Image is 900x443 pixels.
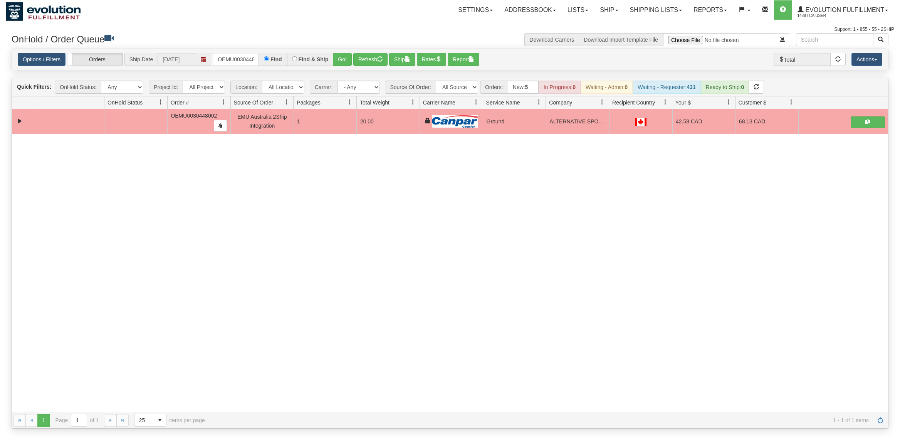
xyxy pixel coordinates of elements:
a: Total Weight filter column settings [406,96,420,109]
iframe: chat widget [882,182,899,261]
span: Order # [171,99,189,106]
strong: 0 [573,84,576,90]
span: 1488 / CA User [798,12,855,20]
button: Report [448,53,479,66]
span: Location: [230,81,262,94]
td: 68.13 CAD [735,109,798,134]
span: 1 [297,118,300,125]
span: Page of 1 [55,414,99,427]
a: OnHold Status filter column settings [154,96,167,109]
span: Page sizes drop down [134,414,166,427]
label: Find & Ship [299,57,329,62]
label: Orders [67,53,123,66]
a: Reports [688,0,733,20]
a: Settings [452,0,499,20]
a: Options / Filters [18,53,65,66]
button: Copy to clipboard [214,120,227,131]
span: 1 - 1 of 1 items [216,417,869,423]
a: Your $ filter column settings [722,96,735,109]
a: Addressbook [499,0,562,20]
span: items per page [134,414,205,427]
div: Waiting - Admin: [581,81,633,94]
button: Refresh [353,53,388,66]
a: Recipient Country filter column settings [659,96,672,109]
a: Evolution Fulfillment 1488 / CA User [792,0,894,20]
input: Page 1 [71,414,87,426]
a: Collapse [15,116,25,126]
td: 42.58 CAD [672,109,735,134]
button: Rates [417,53,447,66]
input: Import [663,33,775,46]
a: Company filter column settings [596,96,609,109]
span: Total Weight [360,99,390,106]
div: Waiting - Requester: [633,81,700,94]
a: Order # filter column settings [217,96,230,109]
span: Customer $ [739,99,766,106]
span: Ship Date [124,53,158,66]
a: Ship [594,0,624,20]
span: OnHold Status: [55,81,101,94]
a: Lists [562,0,594,20]
span: select [154,414,166,426]
strong: 5 [525,84,528,90]
a: Shipping lists [624,0,688,20]
button: Search [873,33,888,46]
td: ALTERNATIVE SPORTS INC [546,109,609,134]
span: OEMU0030448002 [171,113,217,119]
div: In Progress: [539,81,581,94]
span: Source Of Order [234,99,274,106]
button: Go! [333,53,352,66]
div: EMU Australia 2Ship Integration [234,113,290,130]
strong: 431 [687,84,695,90]
label: Quick Filters: [17,83,51,91]
h3: OnHold / Order Queue [12,33,444,44]
span: Carrier: [310,81,337,94]
span: Service Name [486,99,520,106]
span: Page 1 [37,414,50,426]
button: Actions [851,53,882,66]
span: Your $ [675,99,691,106]
span: Orders: [480,81,508,94]
a: Download Import Template File [584,37,658,43]
span: Source Of Order: [385,81,436,94]
a: Customer $ filter column settings [785,96,798,109]
button: Ship [389,53,415,66]
input: Search [796,33,873,46]
span: Total [774,53,800,66]
span: Project Id: [149,81,183,94]
span: Recipient Country [612,99,655,106]
a: Refresh [874,414,887,426]
a: Source Of Order filter column settings [280,96,293,109]
span: Carrier Name [423,99,455,106]
label: Find [270,57,282,62]
img: Canpar [432,115,478,128]
div: New: [508,81,539,94]
a: Download Carriers [529,37,574,43]
span: OnHold Status [107,99,143,106]
span: 20.00 [360,118,374,125]
a: Packages filter column settings [343,96,356,109]
span: 25 [139,416,149,424]
span: Company [549,99,572,106]
img: logo1488.jpg [6,2,81,21]
div: Support: 1 - 855 - 55 - 2SHIP [6,26,894,33]
strong: 0 [741,84,744,90]
a: Service Name filter column settings [532,96,546,109]
a: Carrier Name filter column settings [470,96,483,109]
td: Ground [483,109,546,134]
input: Order # [213,53,259,66]
div: Ready to Ship: [701,81,749,94]
img: CA [635,118,646,126]
span: Packages [297,99,320,106]
div: grid toolbar [12,78,888,96]
button: Shipping Documents [851,116,885,128]
strong: 0 [625,84,628,90]
span: Evolution Fulfillment [804,7,884,13]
